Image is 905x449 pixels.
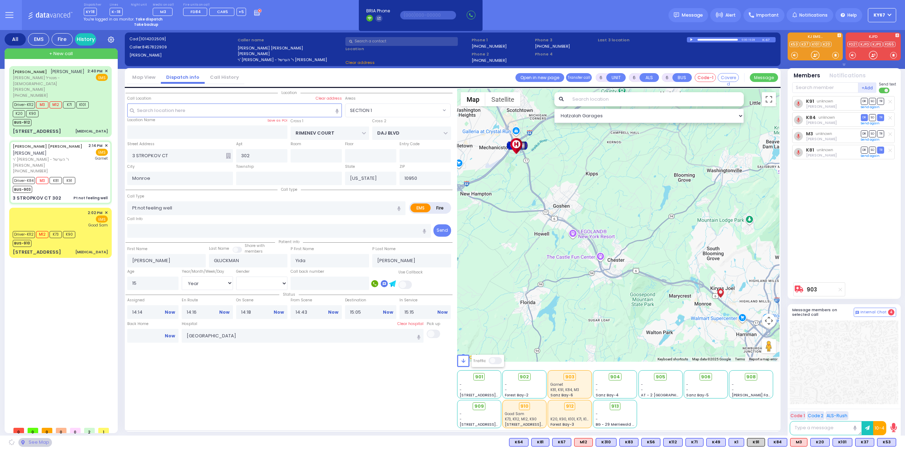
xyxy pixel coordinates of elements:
[829,72,866,80] button: Notifications
[472,37,532,43] span: Phone 1
[350,107,372,114] span: SECTION 1
[459,353,482,362] a: Open this area in Google Maps (opens a new window)
[686,392,709,398] span: Sanz Bay-5
[345,104,441,117] span: SECTION 1
[472,58,507,63] label: [PHONE_NUMBER]
[13,428,24,433] span: 0
[505,411,524,416] span: Good Sam
[799,12,828,18] span: Notifications
[217,9,228,14] span: CAR5
[129,44,235,50] label: Caller:
[511,141,521,151] gmp-advanced-marker: Orange Regional Medical Center
[236,297,287,303] label: On Scene
[741,36,748,44] div: 0:00
[291,246,314,252] label: P First Name
[806,104,837,109] span: David Cuatt
[139,36,166,42] span: [1014202509]
[550,387,579,392] span: K81, K91, K84, M3
[127,194,144,199] label: Call Type
[84,428,95,433] span: 2
[460,392,526,398] span: [STREET_ADDRESS][PERSON_NAME]
[877,98,884,105] span: TR
[13,150,47,156] span: [PERSON_NAME]
[596,416,598,422] span: -
[861,105,880,109] a: Send again
[127,96,151,101] label: Call Location
[879,82,896,87] span: Send text
[13,177,35,184] span: Driver-K84
[861,121,880,125] a: Send again
[226,153,231,159] span: Other building occupants
[535,37,596,43] span: Phone 3
[550,422,574,427] span: Forest Bay-3
[810,438,830,447] div: BLS
[746,373,756,380] span: 908
[459,353,482,362] img: Google
[794,72,820,80] button: Members
[28,11,75,19] img: Logo
[550,416,606,422] span: K20, K90, K101, K71, K112, M12, M3
[846,35,901,40] label: KJFD
[818,115,835,120] span: unknown
[56,428,66,433] span: 0
[475,373,483,380] span: 901
[861,114,868,121] span: DR
[641,392,693,398] span: AT - 2 [GEOGRAPHIC_DATA]
[63,231,75,238] span: K90
[806,99,814,104] a: K91
[127,164,135,170] label: City
[825,411,848,420] button: ALS-Rush
[70,428,81,433] span: 0
[399,141,420,147] label: Entry Code
[238,57,343,63] label: ר' [PERSON_NAME] - ר' הערשל [PERSON_NAME]
[749,36,755,44] div: 0:28
[474,403,484,410] span: 909
[127,141,154,147] label: Street Address
[63,177,75,184] span: K91
[596,387,598,392] span: -
[13,110,25,117] span: K20
[788,35,843,40] label: KJ EMS...
[238,45,343,51] label: [PERSON_NAME] [PERSON_NAME]
[800,42,810,47] a: K37
[762,37,776,42] div: K-67
[88,223,108,228] span: Good Sam
[505,382,507,387] span: -
[110,8,123,16] span: K-18
[87,69,103,74] span: 2:40 PM
[807,411,824,420] button: Code 2
[682,12,703,19] span: Message
[291,297,342,303] label: From Scene
[127,246,147,252] label: First Name
[792,308,854,317] h5: Message members on selected call
[345,96,356,101] label: Areas
[485,92,520,106] button: Show satellite imagery
[84,3,101,7] label: Dispatcher
[732,382,734,387] span: -
[28,428,38,433] span: 0
[95,156,108,161] span: Garnet
[854,308,896,317] button: Internal Chat 4
[49,231,62,238] span: K73
[718,73,739,82] button: Covered
[461,92,485,106] button: Show street map
[663,438,683,447] div: BLS
[877,114,884,121] span: TR
[686,387,688,392] span: -
[98,428,109,433] span: 1
[127,269,134,274] label: Age
[129,52,235,58] label: [PERSON_NAME]
[868,8,896,22] button: KY67
[509,438,529,447] div: BLS
[806,147,814,153] a: K81
[345,104,451,117] span: SECTION 1
[756,12,779,18] span: Important
[239,9,244,14] span: +5
[606,73,626,82] button: UNIT
[291,118,303,124] label: Cross 1
[75,129,108,134] div: [MEDICAL_DATA]
[182,329,424,342] input: Search hospital
[205,74,244,81] a: Call History
[345,46,469,52] label: Location
[640,73,659,82] button: ALS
